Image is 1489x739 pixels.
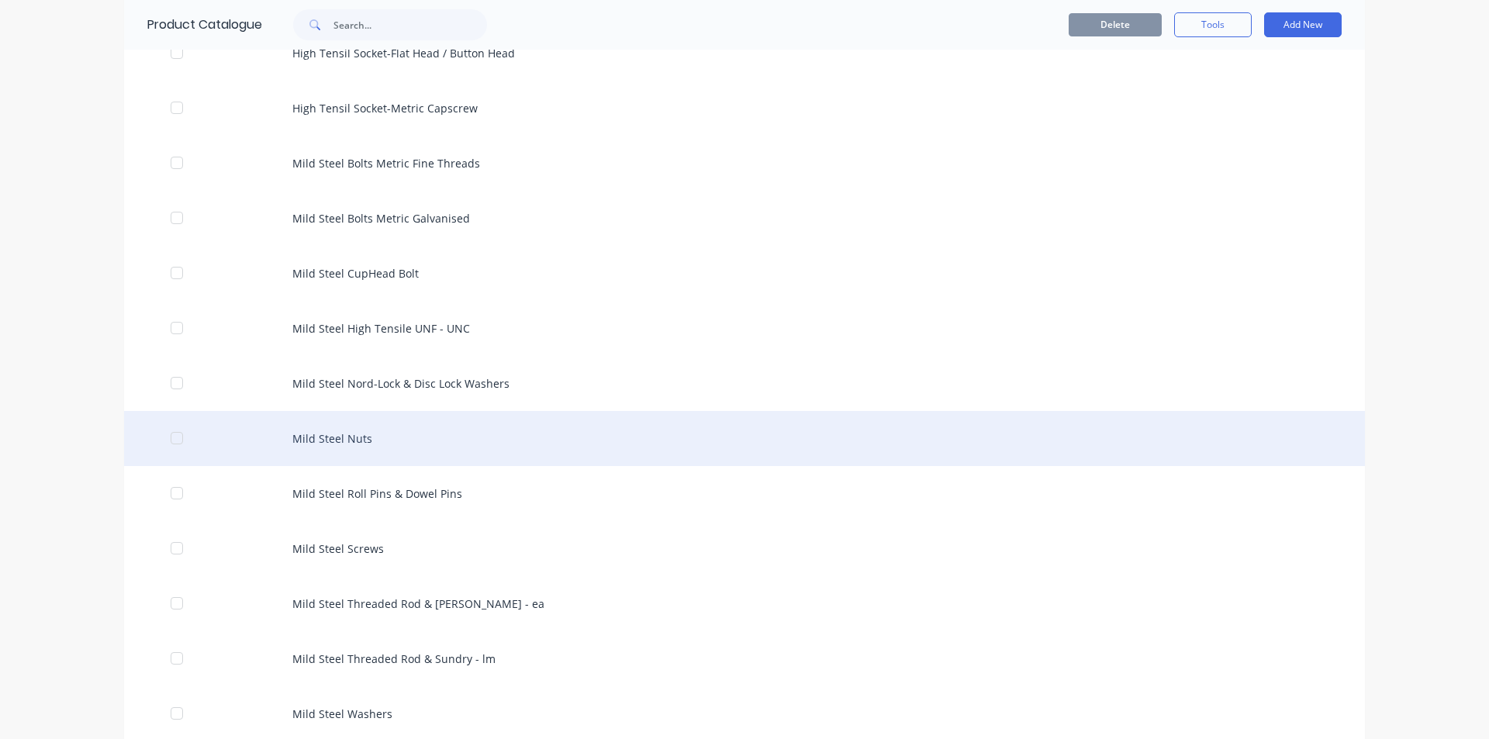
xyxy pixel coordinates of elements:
[124,191,1365,246] div: Mild Steel Bolts Metric Galvanised
[124,576,1365,631] div: Mild Steel Threaded Rod & [PERSON_NAME] - ea
[124,356,1365,411] div: Mild Steel Nord-Lock & Disc Lock Washers
[124,411,1365,466] div: Mild Steel Nuts
[124,521,1365,576] div: Mild Steel Screws
[124,301,1365,356] div: Mild Steel High Tensile UNF - UNC
[1069,13,1162,36] button: Delete
[124,136,1365,191] div: Mild Steel Bolts Metric Fine Threads
[1264,12,1342,37] button: Add New
[124,466,1365,521] div: Mild Steel Roll Pins & Dowel Pins
[124,26,1365,81] div: High Tensil Socket-Flat Head / Button Head
[124,81,1365,136] div: High Tensil Socket-Metric Capscrew
[1174,12,1252,37] button: Tools
[124,631,1365,686] div: Mild Steel Threaded Rod & Sundry - lm
[124,246,1365,301] div: Mild Steel CupHead Bolt
[333,9,487,40] input: Search...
